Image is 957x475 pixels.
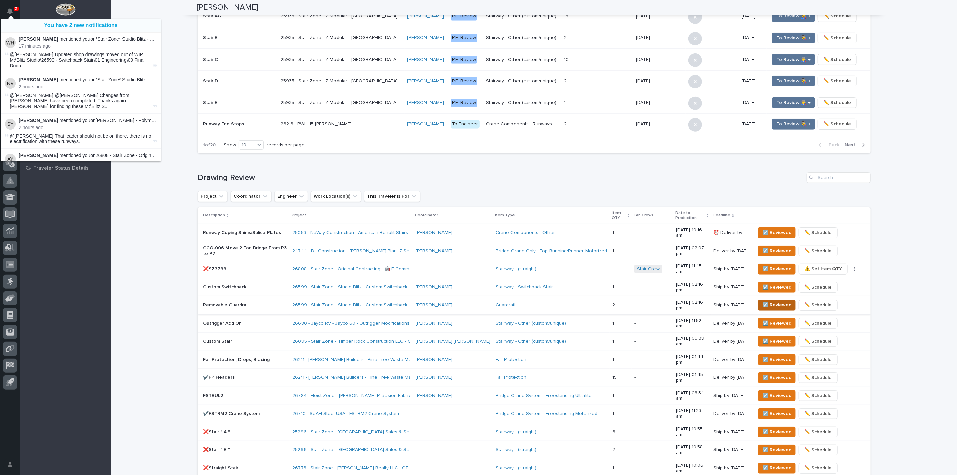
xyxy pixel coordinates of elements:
[44,22,117,28] a: You have 2 new notifications
[763,337,791,345] span: ☑️ Reviewed
[713,428,746,435] p: Ship by [DATE]
[713,392,746,399] p: Ship by [DATE]
[292,339,442,344] a: 26095 - Stair Zone - Timber Rock Construction LLC - Grace Pressbox
[804,337,832,345] span: ✏️ Schedule
[804,247,832,255] span: ✏️ Schedule
[19,77,58,82] strong: [PERSON_NAME]
[292,248,416,254] a: 24744 - DJ Construction - [PERSON_NAME] Plant 7 Setup
[416,230,452,236] a: [PERSON_NAME]
[281,121,398,127] p: 26213 - PWI - 15 [PERSON_NAME]
[56,3,75,16] img: Workspace Logo
[203,465,287,471] p: ❌Straight Stair
[612,464,615,471] p: 1
[758,390,796,401] button: ☑️ Reviewed
[416,357,452,363] a: [PERSON_NAME]
[676,318,708,329] p: [DATE] 11:52 am
[823,34,851,42] span: ✏️ Schedule
[713,265,746,272] p: Ship by [DATE]
[203,429,287,435] p: ❌Stair " A "
[292,284,407,290] a: 26599 - Stair Zone - Studio Blitz - Custom Switchback
[564,34,568,41] p: 2
[96,118,225,123] a: [PERSON_NAME] - Polymers Sturgis - Summit Crane System
[198,351,871,369] tr: Fall Protection, Drops, Bracing26211 - [PERSON_NAME] Builders - Pine Tree Waste Maintenance Garag...
[281,13,398,19] p: 25935 - Stair Zone - Z-Modular - [GEOGRAPHIC_DATA]
[274,191,308,202] button: Engineer
[496,357,526,363] a: Fall Protection
[713,410,751,417] p: Deliver by [DATE]
[281,35,398,41] p: 25935 - Stair Zone - Z-Modular - [GEOGRAPHIC_DATA]
[198,191,228,202] button: Project
[804,392,832,400] span: ✏️ Schedule
[776,56,811,64] span: To Review 👨‍🏭 →
[416,375,452,380] a: [PERSON_NAME]
[758,445,796,455] button: ☑️ Reviewed
[823,120,851,128] span: ✏️ Schedule
[799,264,848,275] button: ⚠️ Set Item QTY
[612,373,618,380] p: 15
[198,441,871,459] tr: ❌Stair " B "25296 - Stair Zone - [GEOGRAPHIC_DATA] Sales & Service - [GEOGRAPHIC_DATA] Fire Train...
[486,35,559,41] p: Stairway - Other (custom/unique)
[292,447,510,453] a: 25296 - Stair Zone - [GEOGRAPHIC_DATA] Sales & Service - [GEOGRAPHIC_DATA] Fire Training Cent
[203,78,275,84] p: Stair D
[823,99,851,107] span: ✏️ Schedule
[799,390,838,401] button: ✏️ Schedule
[416,302,452,308] a: [PERSON_NAME]
[758,427,796,437] button: ☑️ Reviewed
[591,57,631,63] p: -
[198,27,871,49] tr: Stair B25935 - Stair Zone - Z-Modular - [GEOGRAPHIC_DATA][PERSON_NAME] P.E. ReviewStairway - Othe...
[804,428,832,436] span: ✏️ Schedule
[676,426,708,438] p: [DATE] 10:55 am
[713,229,751,236] p: ⏰ Deliver by [DATE]
[742,35,764,41] p: [DATE]
[416,447,490,453] p: -
[231,191,272,202] button: Coordinator
[818,97,857,108] button: ✏️ Schedule
[799,354,838,365] button: ✏️ Schedule
[612,356,615,363] p: 1
[823,12,851,20] span: ✏️ Schedule
[612,392,615,399] p: 1
[19,77,157,83] p: mentioned you on :
[804,229,832,237] span: ✏️ Schedule
[451,12,477,21] div: P.E. Review
[407,121,444,127] a: [PERSON_NAME]
[198,49,871,70] tr: Stair C25935 - Stair Zone - Z-Modular - [GEOGRAPHIC_DATA][PERSON_NAME] P.E. ReviewStairway - Othe...
[818,119,857,130] button: ✏️ Schedule
[451,56,477,64] div: P.E. Review
[564,120,568,127] p: 2
[676,390,708,402] p: [DATE] 08:34 am
[676,463,708,474] p: [DATE] 10:06 am
[407,78,444,84] a: [PERSON_NAME]
[198,332,871,351] tr: Custom Stair26095 - Stair Zone - Timber Rock Construction LLC - Grace Pressbox [PERSON_NAME] [PER...
[33,165,89,171] p: Traveler Status Details
[763,428,791,436] span: ☑️ Reviewed
[486,121,559,127] p: Crane Components - Runways
[763,301,791,309] span: ☑️ Reviewed
[742,57,764,63] p: [DATE]
[591,121,631,127] p: -
[416,339,490,344] a: [PERSON_NAME] [PERSON_NAME]
[203,57,275,63] p: Stair C
[96,36,191,42] a: *Stair Zone* Studio Blitz - Custom Switchback
[799,427,838,437] button: ✏️ Schedule
[496,447,536,453] a: Stairway - (straight)
[203,375,287,380] p: ✔️FP Headers
[742,78,764,84] p: [DATE]
[713,247,751,254] p: Deliver by [DATE]
[804,301,832,309] span: ✏️ Schedule
[19,84,157,90] p: 2 hours ago
[763,446,791,454] span: ☑️ Reviewed
[564,99,567,106] p: 1
[198,296,871,315] tr: Removable Guardrail26599 - Stair Zone - Studio Blitz - Custom Switchback [PERSON_NAME] Guardrail ...
[636,56,651,63] p: [DATE]
[612,301,616,308] p: 2
[281,100,398,106] p: 25935 - Stair Zone - Z-Modular - [GEOGRAPHIC_DATA]
[636,12,651,19] p: [DATE]
[486,13,559,19] p: Stairway - Other (custom/unique)
[818,54,857,65] button: ✏️ Schedule
[198,242,871,260] tr: CCO-006 Move 2 Ton Bridge From P3 to P724744 - DJ Construction - [PERSON_NAME] Plant 7 Setup [PER...
[804,410,832,418] span: ✏️ Schedule
[198,260,871,278] tr: ❌SZ378826808 - Stair Zone - Original Contracting - 🤖 E-Commerce Stair Order -Stairway - (straight...
[5,37,16,48] img: Wynne Hochstetler
[634,357,671,363] p: -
